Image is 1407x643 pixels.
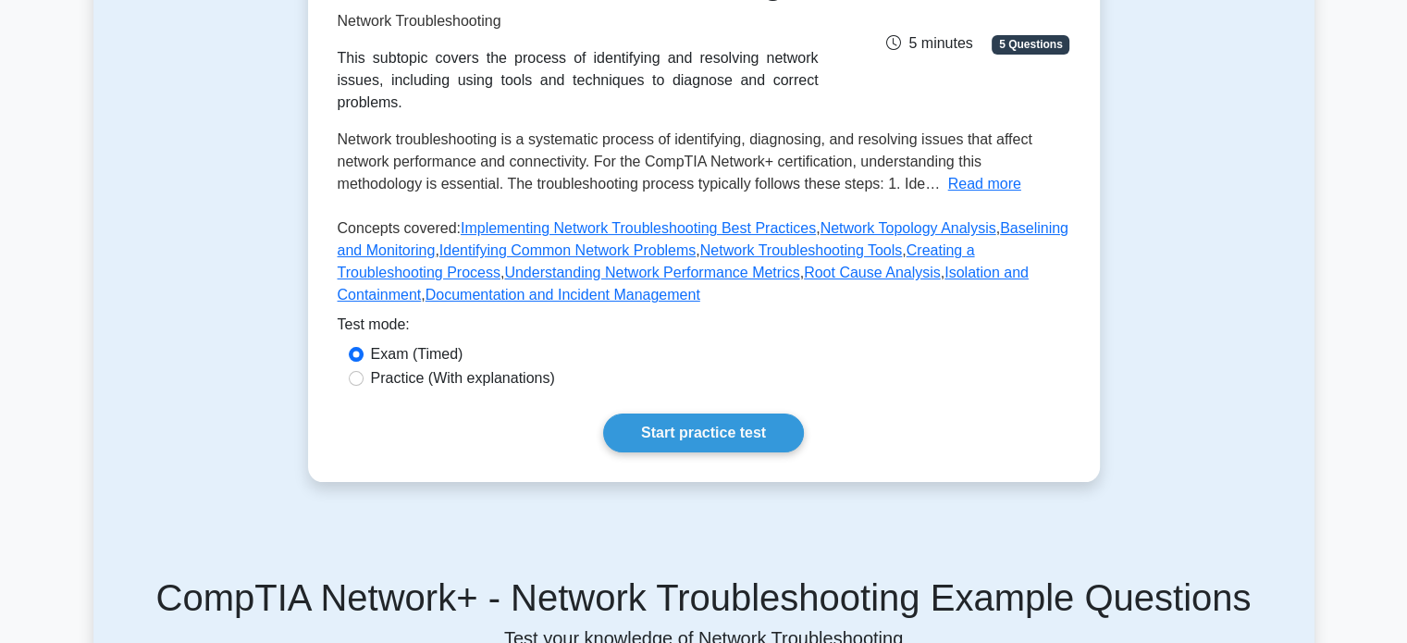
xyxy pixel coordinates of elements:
div: Test mode: [338,314,1070,343]
a: Start practice test [603,414,804,452]
a: Root Cause Analysis [804,265,941,280]
button: Read more [948,173,1021,195]
a: Understanding Network Performance Metrics [504,265,799,280]
label: Practice (With explanations) [371,367,555,390]
a: Documentation and Incident Management [426,287,700,303]
a: Implementing Network Troubleshooting Best Practices [461,220,816,236]
a: Network Troubleshooting Tools [700,242,903,258]
div: This subtopic covers the process of identifying and resolving network issues, including using too... [338,47,819,114]
p: Concepts covered: , , , , , , , , , [338,217,1070,314]
a: Creating a Troubleshooting Process [338,242,975,280]
span: Network troubleshooting is a systematic process of identifying, diagnosing, and resolving issues ... [338,131,1032,192]
a: Network Topology Analysis [821,220,996,236]
p: Network Troubleshooting [338,10,819,32]
h5: CompTIA Network+ - Network Troubleshooting Example Questions [116,575,1292,620]
span: 5 minutes [886,35,972,51]
span: 5 Questions [992,35,1069,54]
label: Exam (Timed) [371,343,463,365]
a: Identifying Common Network Problems [439,242,696,258]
